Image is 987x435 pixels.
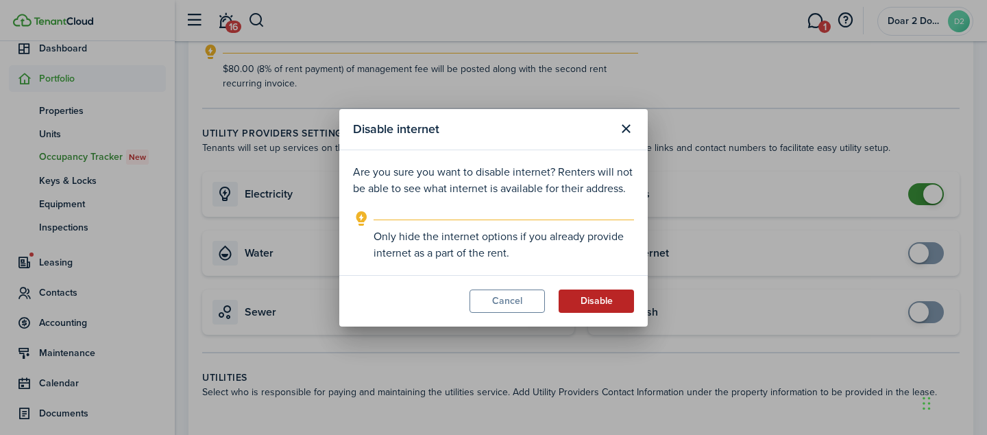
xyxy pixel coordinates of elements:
p: Are you sure you want to disable internet? Renters will not be able to see what internet is avail... [353,164,634,197]
modal-title: Disable internet [353,116,611,143]
button: Close modal [614,117,637,141]
div: Drag [923,383,931,424]
button: Cancel [470,290,545,313]
explanation-description: Only hide the internet options if you already provide internet as a part of the rent. [374,228,634,261]
button: Disable [559,290,634,313]
iframe: Chat Widget [918,369,987,435]
i: outline [353,211,370,227]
